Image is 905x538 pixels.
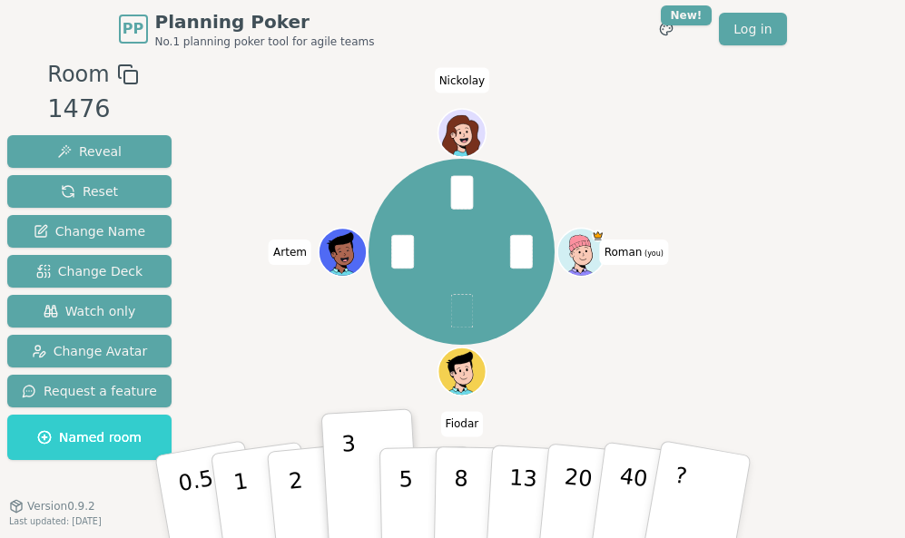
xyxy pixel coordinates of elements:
button: Reveal [7,135,172,168]
button: Change Avatar [7,335,172,367]
button: New! [650,13,683,45]
a: Log in [719,13,786,45]
button: Reset [7,175,172,208]
a: PPPlanning PokerNo.1 planning poker tool for agile teams [119,9,375,49]
div: 1476 [47,91,138,128]
button: Change Name [7,215,172,248]
span: No.1 planning poker tool for agile teams [155,34,375,49]
span: Click to change your name [435,67,490,93]
span: Change Name [34,222,145,240]
button: Named room [7,415,172,460]
span: Click to change your name [441,411,484,436]
span: Version 0.9.2 [27,499,95,514]
span: Named room [37,428,142,446]
p: 3 [340,431,360,530]
span: Click to change your name [600,240,668,265]
span: Watch only [44,302,136,320]
span: PP [123,18,143,40]
button: Click to change your avatar [559,230,605,275]
span: Roman is the host [592,230,604,241]
span: Planning Poker [155,9,375,34]
button: Version0.9.2 [9,499,95,514]
button: Watch only [7,295,172,328]
span: Click to change your name [269,240,311,265]
span: Last updated: [DATE] [9,516,102,526]
div: New! [661,5,713,25]
span: Reveal [57,142,122,161]
span: Reset [61,182,118,201]
span: Change Deck [36,262,143,280]
span: Room [47,58,109,91]
span: Request a feature [22,382,157,400]
button: Change Deck [7,255,172,288]
span: (you) [642,249,664,258]
span: Change Avatar [32,342,148,360]
button: Request a feature [7,375,172,407]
